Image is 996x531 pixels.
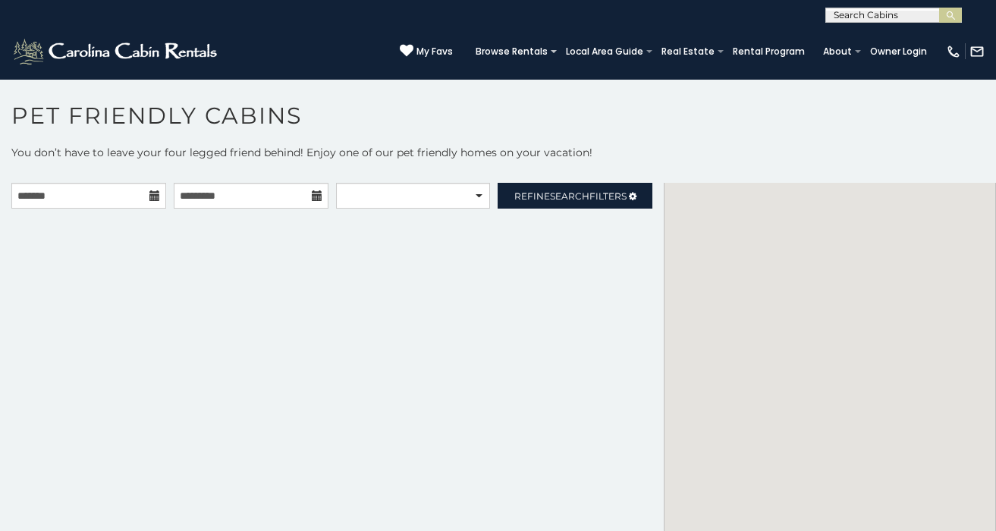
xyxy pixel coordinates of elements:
[862,41,935,62] a: Owner Login
[11,36,222,67] img: White-1-2.png
[725,41,812,62] a: Rental Program
[969,44,985,59] img: mail-regular-white.png
[550,190,589,202] span: Search
[498,183,652,209] a: RefineSearchFilters
[514,190,627,202] span: Refine Filters
[815,41,859,62] a: About
[416,45,453,58] span: My Favs
[654,41,722,62] a: Real Estate
[946,44,961,59] img: phone-regular-white.png
[558,41,651,62] a: Local Area Guide
[468,41,555,62] a: Browse Rentals
[400,44,453,59] a: My Favs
